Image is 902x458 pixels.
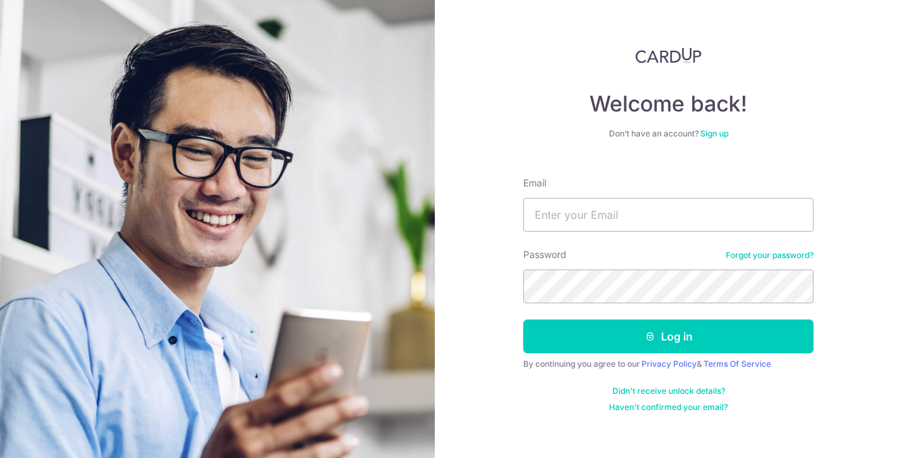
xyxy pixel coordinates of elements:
[523,91,814,118] h4: Welcome back!
[523,320,814,353] button: Log in
[641,359,697,369] a: Privacy Policy
[612,386,725,397] a: Didn't receive unlock details?
[523,248,566,261] label: Password
[609,402,728,413] a: Haven't confirmed your email?
[700,128,728,138] a: Sign up
[635,47,701,63] img: CardUp Logo
[726,250,814,261] a: Forgot your password?
[523,176,546,190] label: Email
[704,359,771,369] a: Terms Of Service
[523,128,814,139] div: Don’t have an account?
[523,198,814,232] input: Enter your Email
[523,359,814,370] div: By continuing you agree to our &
